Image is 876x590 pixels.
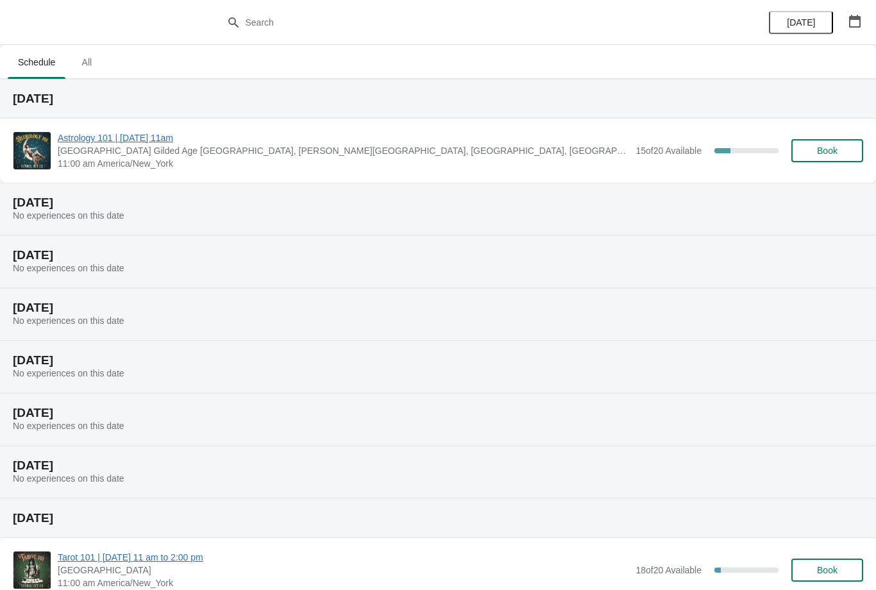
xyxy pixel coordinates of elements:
[13,407,863,419] h2: [DATE]
[71,51,103,74] span: All
[13,552,51,589] img: Tarot 101 | Sunday, October 19 from 11 am to 2:00 pm | Ventfort Hall | 11:00 am America/New_York
[13,368,124,378] span: No experiences on this date
[13,316,124,326] span: No experiences on this date
[13,210,124,221] span: No experiences on this date
[58,157,629,170] span: 11:00 am America/New_York
[58,131,629,144] span: Astrology 101 | [DATE] 11am
[245,11,657,34] input: Search
[13,249,863,262] h2: [DATE]
[13,301,863,314] h2: [DATE]
[817,146,838,156] span: Book
[58,577,629,589] span: 11:00 am America/New_York
[13,421,124,431] span: No experiences on this date
[13,263,124,273] span: No experiences on this date
[13,473,124,484] span: No experiences on this date
[769,11,833,34] button: [DATE]
[13,512,863,525] h2: [DATE]
[13,92,863,105] h2: [DATE]
[8,51,65,74] span: Schedule
[636,565,702,575] span: 18 of 20 Available
[58,144,629,157] span: [GEOGRAPHIC_DATA] Gilded Age [GEOGRAPHIC_DATA], [PERSON_NAME][GEOGRAPHIC_DATA], [GEOGRAPHIC_DATA]...
[787,17,815,28] span: [DATE]
[13,196,863,209] h2: [DATE]
[58,551,629,564] span: Tarot 101 | [DATE] 11 am to 2:00 pm
[13,132,51,169] img: Astrology 101 | Sunday Oct 12 at 11am | Ventfort Hall Gilded Age Mansion & Museum, Walker Street,...
[13,459,863,472] h2: [DATE]
[58,564,629,577] span: [GEOGRAPHIC_DATA]
[791,139,863,162] button: Book
[791,559,863,582] button: Book
[817,565,838,575] span: Book
[13,354,863,367] h2: [DATE]
[636,146,702,156] span: 15 of 20 Available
